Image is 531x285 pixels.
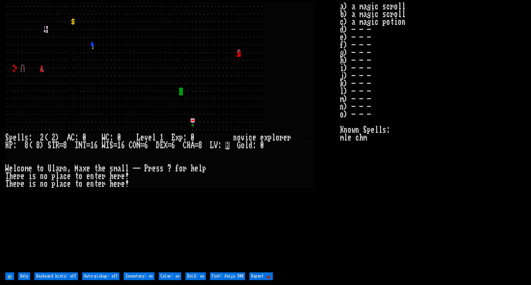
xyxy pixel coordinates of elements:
[94,172,98,180] div: t
[67,172,71,180] div: e
[9,172,13,180] div: h
[67,165,71,172] div: ,
[13,180,17,188] div: e
[121,172,125,180] div: e
[121,142,125,149] div: 6
[21,165,25,172] div: o
[59,172,63,180] div: a
[113,180,117,188] div: e
[75,165,79,172] div: M
[191,142,195,149] div: A
[280,134,283,142] div: r
[164,142,168,149] div: X
[137,142,140,149] div: N
[225,142,229,149] mark: H
[268,134,272,142] div: p
[110,142,113,149] div: S
[102,142,106,149] div: W
[32,180,36,188] div: s
[198,142,202,149] div: 8
[71,134,75,142] div: C
[52,180,55,188] div: p
[40,134,44,142] div: 2
[340,3,526,271] stats: a) a magic scroll b) a magic scroll c) a magic potion d) - - - e) - - - f) - - - g) - - - h) - - ...
[83,142,86,149] div: T
[59,165,63,172] div: r
[34,272,78,280] input: Keyboard hints: off
[17,134,21,142] div: l
[44,180,48,188] div: o
[98,165,102,172] div: h
[198,165,202,172] div: l
[124,272,155,280] input: Inventory: on
[5,165,9,172] div: W
[5,142,9,149] div: H
[94,142,98,149] div: 6
[63,142,67,149] div: 8
[63,172,67,180] div: c
[52,172,55,180] div: p
[79,180,83,188] div: o
[17,165,21,172] div: c
[272,134,276,142] div: l
[55,142,59,149] div: R
[106,134,110,142] div: C
[67,134,71,142] div: A
[179,134,183,142] div: p
[125,165,129,172] div: l
[125,172,129,180] div: !
[13,142,17,149] div: :
[52,165,55,172] div: l
[40,165,44,172] div: o
[75,134,79,142] div: :
[168,165,171,172] div: ?
[40,142,44,149] div: )
[28,134,32,142] div: :
[59,142,63,149] div: =
[94,180,98,188] div: t
[249,272,273,280] input: Report 🐞
[13,165,17,172] div: l
[159,272,181,280] input: Color: on
[237,134,241,142] div: o
[98,180,102,188] div: e
[191,134,195,142] div: 0
[137,134,140,142] div: L
[160,142,164,149] div: E
[94,165,98,172] div: t
[17,180,21,188] div: r
[21,134,25,142] div: l
[5,180,9,188] div: T
[183,134,187,142] div: :
[113,172,117,180] div: e
[55,165,59,172] div: a
[260,134,264,142] div: e
[25,134,28,142] div: s
[63,180,67,188] div: c
[264,134,268,142] div: x
[113,142,117,149] div: =
[152,165,156,172] div: e
[137,165,140,172] div: -
[28,180,32,188] div: i
[59,180,63,188] div: a
[175,165,179,172] div: f
[260,142,264,149] div: 0
[75,180,79,188] div: t
[283,134,287,142] div: e
[9,142,13,149] div: P
[40,172,44,180] div: n
[28,142,32,149] div: (
[233,134,237,142] div: n
[276,134,280,142] div: o
[117,165,121,172] div: a
[253,134,256,142] div: e
[214,142,218,149] div: V
[102,180,106,188] div: r
[79,172,83,180] div: o
[245,142,249,149] div: l
[83,165,86,172] div: x
[121,180,125,188] div: e
[148,134,152,142] div: e
[210,142,214,149] div: L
